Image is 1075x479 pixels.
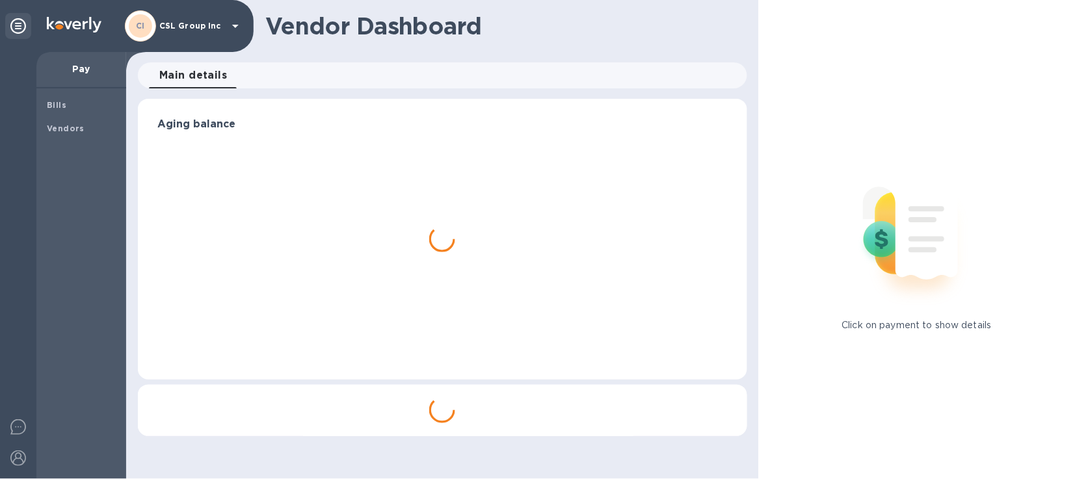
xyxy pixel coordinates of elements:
[47,17,101,32] img: Logo
[159,66,228,84] span: Main details
[842,318,992,332] p: Click on payment to show details
[5,13,31,39] div: Unpin categories
[47,123,85,133] b: Vendors
[47,100,66,110] b: Bills
[265,12,738,40] h1: Vendor Dashboard
[159,21,224,31] p: CSL Group Inc
[157,118,728,131] h3: Aging balance
[47,62,116,75] p: Pay
[136,21,145,31] b: CI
